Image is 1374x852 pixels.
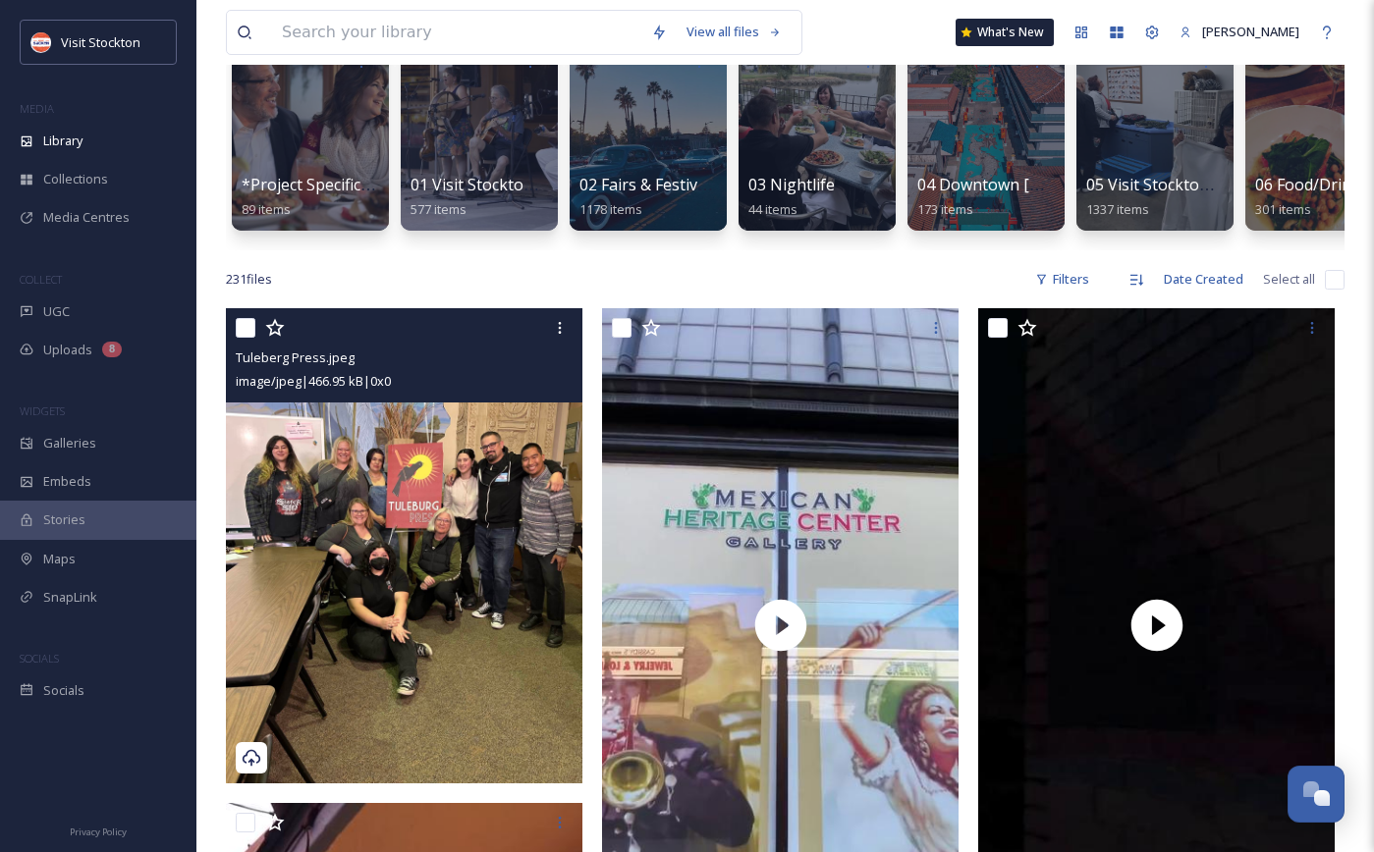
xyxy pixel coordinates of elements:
[70,825,127,838] span: Privacy Policy
[236,372,391,390] span: image/jpeg | 466.95 kB | 0 x 0
[1255,200,1311,218] span: 301 items
[242,174,419,195] span: *Project Specific Albums
[20,272,62,287] span: COLLECT
[43,341,92,359] span: Uploads
[43,170,108,188] span: Collections
[70,819,127,842] a: Privacy Policy
[1255,174,1360,195] span: 06 Food/Drink
[1288,766,1345,823] button: Open Chat
[748,174,835,195] span: 03 Nightlife
[31,32,51,52] img: unnamed.jpeg
[20,651,59,666] span: SOCIALS
[1154,260,1253,298] div: Date Created
[1202,23,1299,40] span: [PERSON_NAME]
[1086,174,1262,195] span: 05 Visit Stockton Events
[236,348,355,366] span: Tuleberg Press.jpeg
[748,176,835,218] a: 03 Nightlife44 items
[43,550,76,568] span: Maps
[242,200,291,218] span: 89 items
[43,681,84,700] span: Socials
[226,308,582,783] img: Tuleberg Press.jpeg
[43,208,130,227] span: Media Centres
[1170,13,1309,51] a: [PERSON_NAME]
[43,588,97,607] span: SnapLink
[677,13,792,51] a: View all files
[917,174,1182,195] span: 04 Downtown [GEOGRAPHIC_DATA]
[748,200,797,218] span: 44 items
[1086,176,1262,218] a: 05 Visit Stockton Events1337 items
[242,176,419,218] a: *Project Specific Albums89 items
[1263,270,1315,289] span: Select all
[917,176,1182,218] a: 04 Downtown [GEOGRAPHIC_DATA]173 items
[20,101,54,116] span: MEDIA
[272,11,641,54] input: Search your library
[102,342,122,357] div: 8
[411,200,467,218] span: 577 items
[917,200,973,218] span: 173 items
[20,403,65,418] span: WIDGETS
[43,434,96,453] span: Galleries
[1255,176,1360,218] a: 06 Food/Drink301 items
[226,270,272,289] span: 231 file s
[411,174,601,195] span: 01 Visit Stockton/Lifestyle
[43,302,70,321] span: UGC
[61,33,140,51] span: Visit Stockton
[43,132,82,150] span: Library
[1086,200,1149,218] span: 1337 items
[579,174,718,195] span: 02 Fairs & Festivals
[43,472,91,491] span: Embeds
[411,176,601,218] a: 01 Visit Stockton/Lifestyle577 items
[579,200,642,218] span: 1178 items
[579,176,718,218] a: 02 Fairs & Festivals1178 items
[956,19,1054,46] a: What's New
[43,510,85,529] span: Stories
[1025,260,1099,298] div: Filters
